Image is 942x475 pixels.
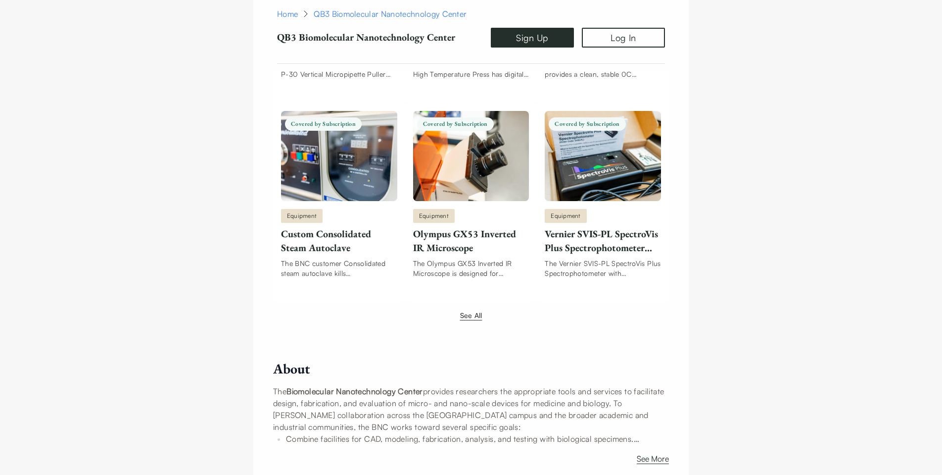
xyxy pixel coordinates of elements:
span: Equipment [287,211,317,220]
a: Olympus GX53 Inverted IR MicroscopeCovered by SubscriptionEquipmentOlympus GX53 Inverted IR Micro... [413,111,529,286]
button: See More [637,453,669,469]
span: Covered by Subscription [417,117,494,131]
span: Covered by Subscription [549,117,625,131]
img: Vernier SVIS-PL SpectroVis Plus Spectrophotometer with Fluorometer [545,111,661,201]
div: Olympus GX53 Inverted IR Microscope [413,227,529,255]
div: Custom Consolidated Steam Autoclave [281,227,397,255]
button: See All [460,310,482,320]
p: The provides researchers the appropriate tools and services to facilitate design, fabrication, an... [273,385,669,433]
img: Custom Consolidated Steam Autoclave [281,111,397,201]
div: QB3 Biomolecular Nanotechnology Center [314,8,467,20]
img: Olympus GX53 Inverted IR Microscope [413,111,529,201]
a: Log In [582,28,665,48]
h2: About [273,360,669,377]
strong: Biomolecular Nanotechnology Center [286,386,423,396]
div: Vernier SVIS-PL SpectroVis Plus Spectrophotometer with Fluorometer [545,227,661,255]
p: QB3 Biomolecular Nanotechnology Center [277,31,455,44]
a: Custom Consolidated Steam AutoclaveCovered by SubscriptionEquipmentCustom Consolidated Steam Auto... [281,111,397,286]
a: Sign Up [491,28,574,48]
a: Home [277,8,298,20]
div: The BNC customer Consolidated steam autoclave kills microorganisms on the surfaces of glassware a... [281,259,397,278]
span: Covered by Subscription [285,117,362,131]
span: Equipment [419,211,449,220]
span: Equipment [551,211,580,220]
div: The Olympus GX53 Inverted IR Microscope is designed for metallurgical imaging projects and produc... [413,259,529,278]
div: The Vernier SVIS-PL SpectroVis Plus Spectrophotometer with Fluorometer is a portable, visible to ... [545,259,661,278]
p: Combine facilities for CAD, modeling, fabrication, analysis, and testing with biological specimens. [286,433,669,445]
a: Vernier SVIS-PL SpectroVis Plus Spectrophotometer with FluorometerCovered by SubscriptionEquipmen... [545,111,661,286]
